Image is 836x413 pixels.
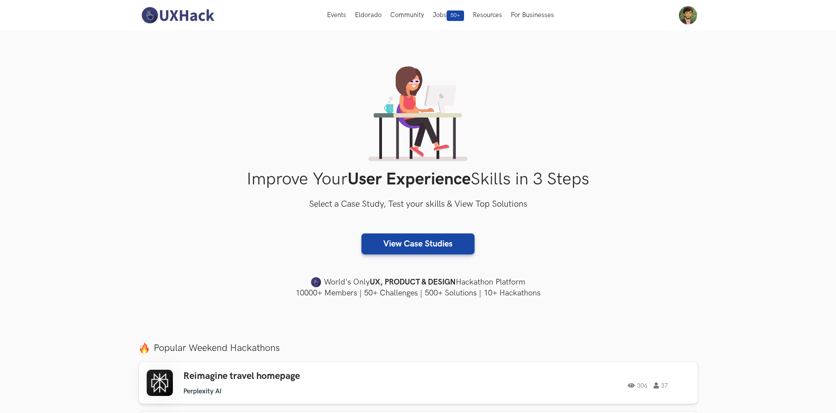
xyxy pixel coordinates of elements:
[139,362,698,404] a: Reimagine travel homepage Perplexity AI 306 37
[183,371,431,382] h3: Reimagine travel homepage
[139,169,698,190] h1: Improve Your Skills in 3 Steps
[347,169,471,190] strong: User Experience
[139,288,698,298] h4: 10000+ Members | 50+ Challenges | 500+ Solutions | 10+ Hackathons
[139,342,698,354] label: Popular Weekend Hackathons
[447,10,464,21] span: 50+
[361,233,475,254] a: View Case Studies
[654,382,668,389] span: 37
[679,6,697,24] img: Your profile pic
[139,6,217,24] img: UXHack-logo.png
[628,382,647,389] span: 306
[370,276,456,288] strong: UX, PRODUCT & DESIGN
[368,66,468,161] img: lady working on laptop
[311,277,321,288] img: uxhack-favicon-image.png
[183,387,222,396] li: Perplexity AI
[139,276,698,288] h4: World's Only Hackathon Platform
[139,343,150,354] img: fire.png
[139,198,698,212] h3: Select a Case Study, Test your skills & View Top Solutions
